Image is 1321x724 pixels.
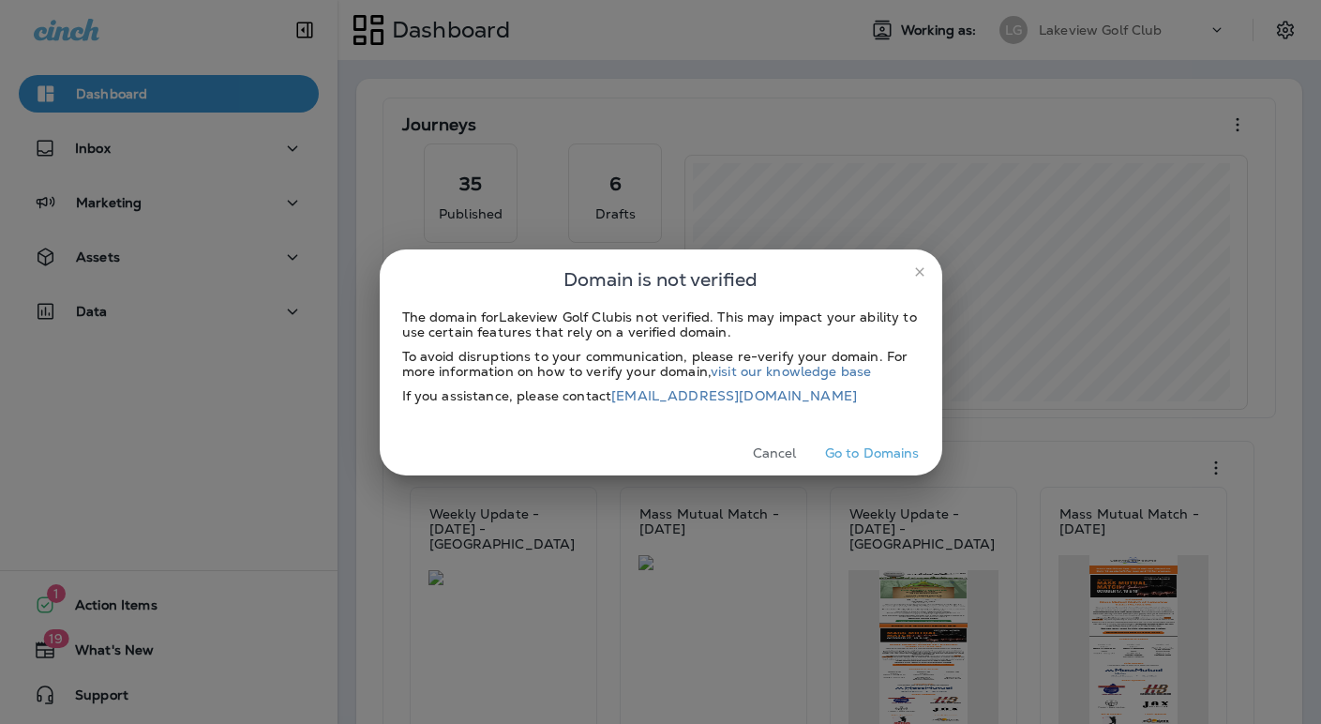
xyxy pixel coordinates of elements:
div: The domain for Lakeview Golf Club is not verified. This may impact your ability to use certain fe... [402,309,920,339]
button: Cancel [740,439,810,468]
a: [EMAIL_ADDRESS][DOMAIN_NAME] [611,387,857,404]
span: Domain is not verified [563,264,758,294]
a: visit our knowledge base [711,363,871,380]
button: Go to Domains [818,439,927,468]
div: If you assistance, please contact [402,388,920,403]
button: close [905,257,935,287]
div: To avoid disruptions to your communication, please re-verify your domain. For more information on... [402,349,920,379]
